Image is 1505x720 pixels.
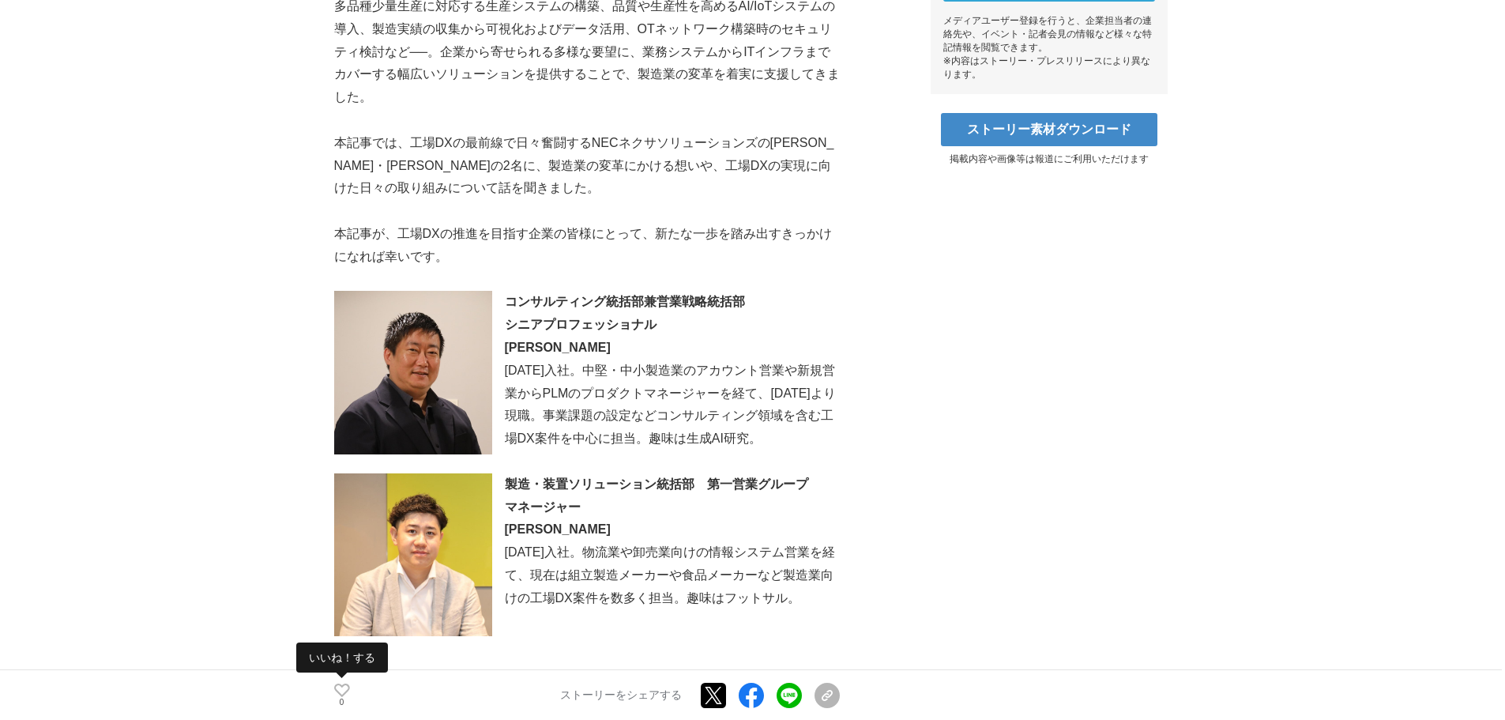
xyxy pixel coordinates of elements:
[334,541,840,609] p: [DATE]入社。物流業や卸売業向けの情報システム営業を経て、現在は組立製造メーカーや食品メーカーなど製造業向けの工場DX案件を数多く担当。趣味はフットサル。
[505,522,611,536] strong: [PERSON_NAME]
[505,318,657,331] strong: シニアプロフェッショナル
[334,223,840,269] p: 本記事が、工場DXの推進を目指す企業の皆様にとって、新たな一歩を踏み出すきっかけになれば幸いです。
[505,341,611,354] strong: [PERSON_NAME]
[334,699,350,707] p: 0
[334,360,840,450] p: [DATE]入社。中堅・中小製造業のアカウント営業や新規営業からPLMのプロダクトマネージャーを経て、[DATE]より現職。事業課題の設定などコンサルティング領域を含む工場DX案件を中心に担当。...
[334,473,492,636] img: thumbnail_77a3f6c0-8eb4-11f0-a882-3dfcc64d08d4.jpg
[941,113,1157,146] a: ストーリー素材ダウンロード
[943,14,1155,81] div: メディアユーザー登録を行うと、企業担当者の連絡先や、イベント・記者会見の情報など様々な特記情報を閲覧できます。 ※内容はストーリー・プレスリリースにより異なります。
[334,291,492,454] img: thumbnail_6b343bc0-8eb4-11f0-9b4d-e575100bd70d.jpg
[334,132,840,200] p: 本記事では、工場DXの最前線で日々奮闘するNECネクサソリューションズの[PERSON_NAME]・[PERSON_NAME]の2名に、製造業の変革にかける想いや、工場DXの実現に向けた日々の取...
[505,295,745,308] strong: コンサルティング統括部兼営業戦略統括部
[505,477,808,491] strong: 製造・装置ソリューション統括部 第一営業グループ
[505,500,581,514] strong: マネージャー
[296,643,388,673] span: いいね！する
[931,153,1168,166] p: 掲載内容や画像等は報道にご利用いただけます
[560,688,682,703] p: ストーリーをシェアする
